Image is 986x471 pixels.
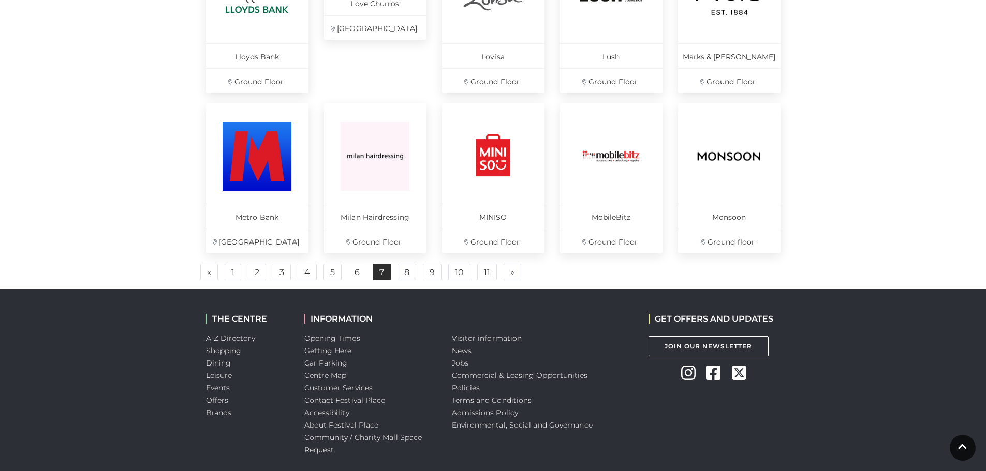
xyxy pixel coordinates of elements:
[324,204,426,229] p: Milan Hairdressing
[442,43,544,68] p: Lovisa
[477,264,497,280] a: 11
[452,408,519,417] a: Admissions Policy
[442,103,544,253] a: MINISO Ground Floor
[248,264,266,280] a: 2
[452,383,480,392] a: Policies
[225,264,241,280] a: 1
[304,408,349,417] a: Accessibility
[678,68,781,93] p: Ground Floor
[560,68,663,93] p: Ground Floor
[324,103,426,253] a: Milan Hairdressing Ground Floor
[206,333,255,343] a: A-Z Directory
[304,396,386,405] a: Contact Festival Place
[348,264,366,281] a: 6
[504,264,521,280] a: Next
[206,346,242,355] a: Shopping
[560,103,663,253] a: MobileBitz Ground Floor
[206,396,229,405] a: Offers
[560,229,663,253] p: Ground Floor
[304,333,360,343] a: Opening Times
[373,264,391,280] a: 7
[678,103,781,253] a: Monsoon Ground floor
[206,103,308,253] a: Metro Bank [GEOGRAPHIC_DATA]
[206,314,289,324] h2: THE CENTRE
[206,204,308,229] p: Metro Bank
[442,68,544,93] p: Ground Floor
[324,15,426,40] p: [GEOGRAPHIC_DATA]
[304,346,352,355] a: Getting Here
[560,204,663,229] p: MobileBitz
[452,420,593,430] a: Environmental, Social and Governance
[452,333,522,343] a: Visitor information
[324,229,426,253] p: Ground Floor
[273,264,291,280] a: 3
[206,383,230,392] a: Events
[452,358,468,368] a: Jobs
[323,264,342,280] a: 5
[442,204,544,229] p: MINISO
[678,43,781,68] p: Marks & [PERSON_NAME]
[678,229,781,253] p: Ground floor
[452,396,532,405] a: Terms and Conditions
[206,408,232,417] a: Brands
[452,371,588,380] a: Commercial & Leasing Opportunities
[200,264,218,280] a: Previous
[304,420,379,430] a: About Festival Place
[678,204,781,229] p: Monsoon
[560,43,663,68] p: Lush
[510,268,514,276] span: »
[649,336,769,356] a: Join Our Newsletter
[304,358,348,368] a: Car Parking
[206,68,308,93] p: Ground Floor
[206,43,308,68] p: Lloyds Bank
[442,229,544,253] p: Ground Floor
[298,264,317,280] a: 4
[206,229,308,253] p: [GEOGRAPHIC_DATA]
[206,371,232,380] a: Leisure
[423,264,442,280] a: 9
[206,358,231,368] a: Dining
[452,346,472,355] a: News
[304,371,347,380] a: Centre Map
[304,433,422,454] a: Community / Charity Mall Space Request
[304,314,436,324] h2: INFORMATION
[304,383,373,392] a: Customer Services
[207,268,211,276] span: «
[448,264,470,280] a: 10
[398,264,416,280] a: 8
[649,314,773,324] h2: GET OFFERS AND UPDATES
